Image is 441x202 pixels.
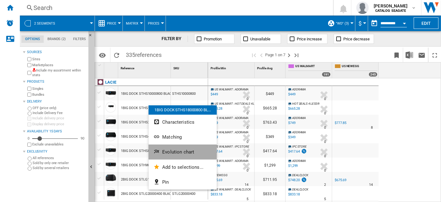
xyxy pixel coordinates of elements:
[162,164,203,170] span: Add to selections...
[149,175,217,190] button: Pin...
[162,179,169,185] span: Pin
[162,134,182,140] span: Matching
[149,160,217,175] button: Add to selections...
[149,130,217,145] button: Matching
[149,105,217,115] div: 1BIG DOCK STHS18000800 BL...
[162,149,194,155] span: Evolution chart
[149,145,217,159] button: Evolution chart
[162,119,194,125] span: Characteristics
[149,115,217,130] button: Characteristics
